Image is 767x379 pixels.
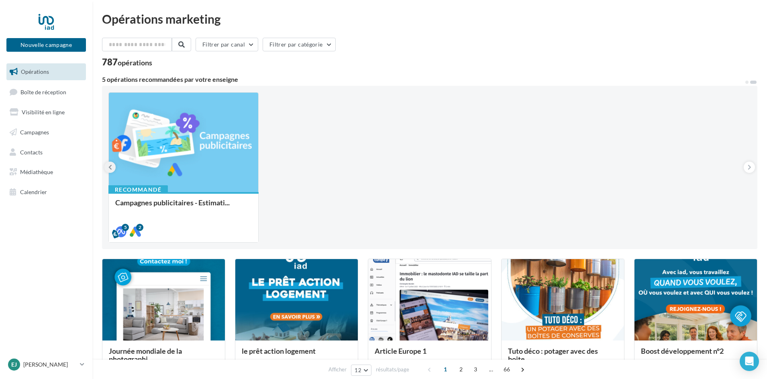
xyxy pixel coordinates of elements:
[5,164,88,180] a: Médiathèque
[118,59,152,66] div: opérations
[102,76,745,83] div: 5 opérations recommandées par votre enseigne
[355,367,361,373] span: 12
[102,13,757,25] div: Opérations marketing
[20,129,49,136] span: Campagnes
[122,224,129,231] div: 5
[22,109,65,116] span: Visibilité en ligne
[485,363,498,376] span: ...
[5,63,88,80] a: Opérations
[376,366,409,373] span: résultats/page
[5,124,88,141] a: Campagnes
[500,363,514,376] span: 66
[136,224,143,231] div: 2
[351,365,371,376] button: 12
[115,198,230,207] span: Campagnes publicitaires - Estimati...
[5,83,88,101] a: Boîte de réception
[102,58,152,67] div: 787
[20,188,47,195] span: Calendrier
[5,104,88,121] a: Visibilité en ligne
[11,361,17,369] span: EJ
[641,347,724,355] span: Boost développement n°2
[740,352,759,371] div: Open Intercom Messenger
[20,88,66,95] span: Boîte de réception
[23,361,77,369] p: [PERSON_NAME]
[6,38,86,52] button: Nouvelle campagne
[5,184,88,201] a: Calendrier
[20,168,53,175] span: Médiathèque
[263,38,336,51] button: Filtrer par catégorie
[469,363,482,376] span: 3
[375,347,426,355] span: Article Europe 1
[439,363,452,376] span: 1
[196,38,258,51] button: Filtrer par canal
[6,357,86,372] a: EJ [PERSON_NAME]
[20,148,43,155] span: Contacts
[5,144,88,161] a: Contacts
[109,347,182,363] span: Journée mondiale de la photographi...
[108,185,168,194] div: Recommandé
[242,347,316,355] span: le prêt action logement
[455,363,467,376] span: 2
[508,347,598,363] span: Tuto déco : potager avec des boite...
[21,68,49,75] span: Opérations
[328,366,347,373] span: Afficher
